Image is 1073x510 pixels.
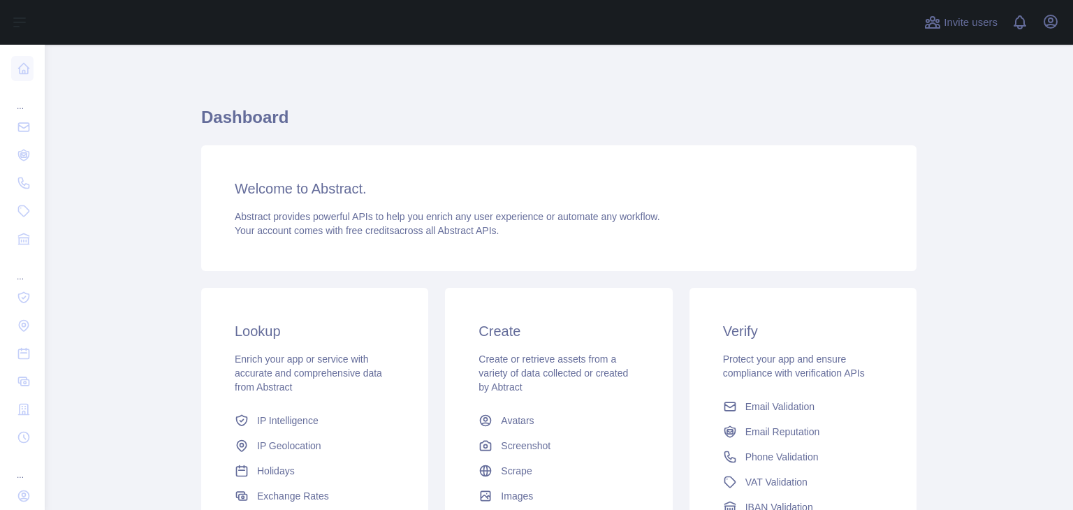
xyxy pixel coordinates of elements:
a: IP Intelligence [229,408,400,433]
h3: Create [479,321,638,341]
span: Protect your app and ensure compliance with verification APIs [723,354,865,379]
div: ... [11,453,34,481]
span: free credits [346,225,394,236]
div: ... [11,254,34,282]
span: Create or retrieve assets from a variety of data collected or created by Abtract [479,354,628,393]
span: Images [501,489,533,503]
span: Your account comes with across all Abstract APIs. [235,225,499,236]
button: Invite users [921,11,1000,34]
a: Phone Validation [717,444,889,469]
span: IP Geolocation [257,439,321,453]
span: Holidays [257,464,295,478]
span: Phone Validation [745,450,819,464]
h3: Welcome to Abstract. [235,179,883,198]
span: Email Validation [745,400,815,414]
a: Email Validation [717,394,889,419]
h1: Dashboard [201,106,917,140]
div: ... [11,84,34,112]
a: Email Reputation [717,419,889,444]
span: Abstract provides powerful APIs to help you enrich any user experience or automate any workflow. [235,211,660,222]
h3: Lookup [235,321,395,341]
a: Avatars [473,408,644,433]
a: VAT Validation [717,469,889,495]
h3: Verify [723,321,883,341]
span: Email Reputation [745,425,820,439]
span: IP Intelligence [257,414,319,428]
span: Exchange Rates [257,489,329,503]
a: Images [473,483,644,509]
span: Avatars [501,414,534,428]
a: IP Geolocation [229,433,400,458]
a: Screenshot [473,433,644,458]
a: Scrape [473,458,644,483]
a: Holidays [229,458,400,483]
span: Scrape [501,464,532,478]
span: Screenshot [501,439,550,453]
span: Enrich your app or service with accurate and comprehensive data from Abstract [235,354,382,393]
a: Exchange Rates [229,483,400,509]
span: Invite users [944,15,998,31]
span: VAT Validation [745,475,808,489]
